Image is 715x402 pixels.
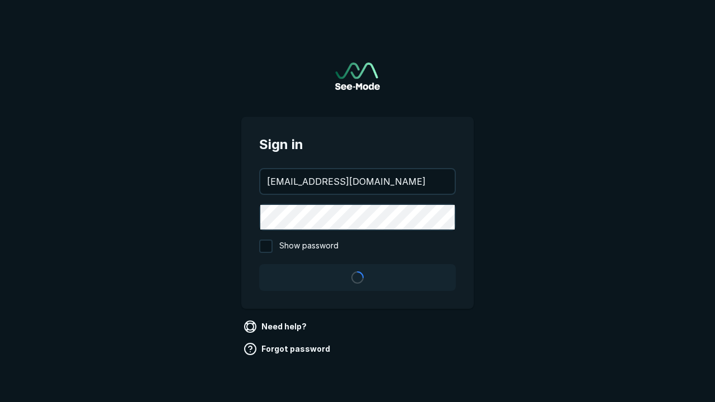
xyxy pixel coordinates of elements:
a: Go to sign in [335,63,380,90]
a: Need help? [241,318,311,336]
input: your@email.com [260,169,455,194]
a: Forgot password [241,340,335,358]
span: Show password [279,240,339,253]
span: Sign in [259,135,456,155]
img: See-Mode Logo [335,63,380,90]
